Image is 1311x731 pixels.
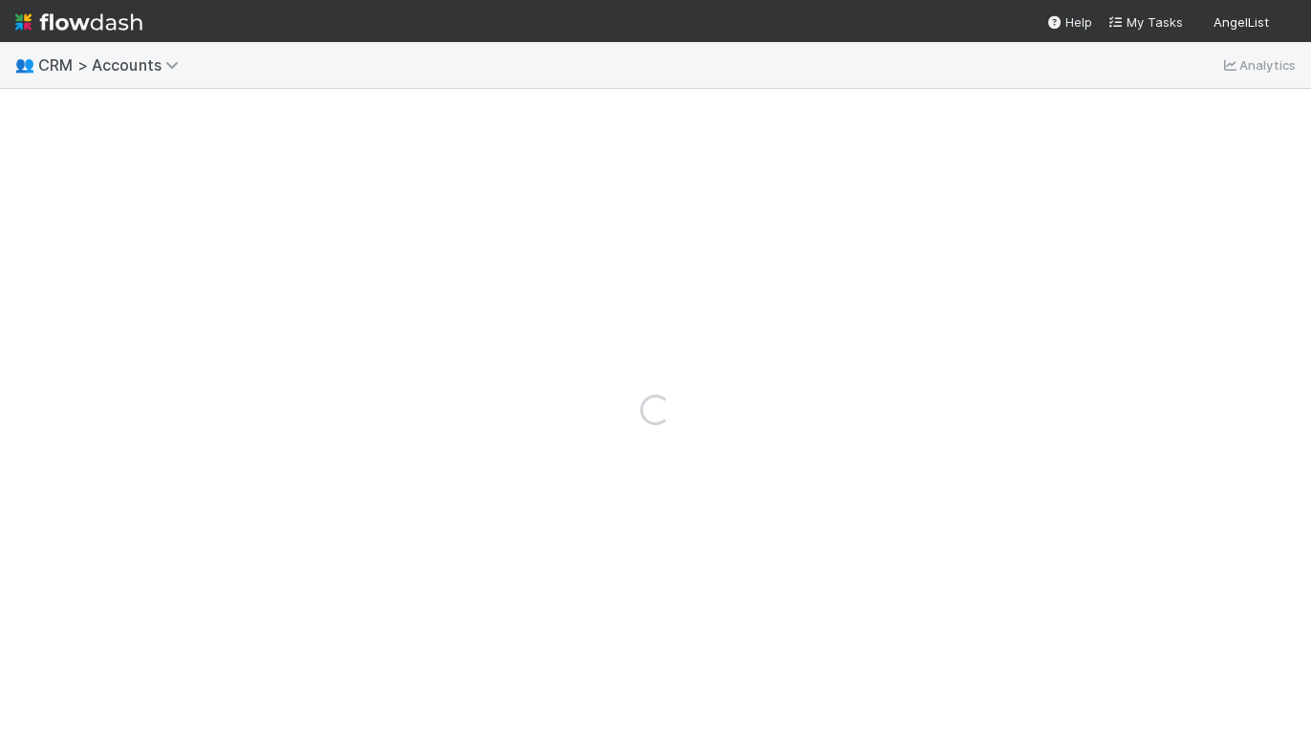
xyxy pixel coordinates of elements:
[38,55,188,75] span: CRM > Accounts
[1214,14,1269,30] span: AngelList
[1277,13,1296,32] img: avatar_784ea27d-2d59-4749-b480-57d513651deb.png
[1220,54,1296,76] a: Analytics
[15,6,142,38] img: logo-inverted-e16ddd16eac7371096b0.svg
[1107,14,1183,30] span: My Tasks
[1046,12,1092,32] div: Help
[15,56,34,73] span: 👥
[1107,12,1183,32] a: My Tasks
